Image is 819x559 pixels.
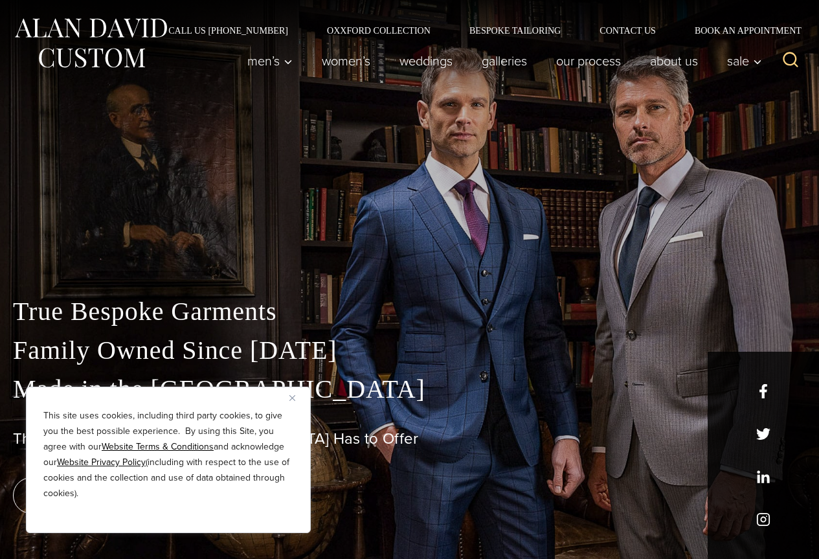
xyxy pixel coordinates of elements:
a: Book an Appointment [675,26,806,35]
a: weddings [385,48,467,74]
a: Galleries [467,48,542,74]
a: Website Privacy Policy [57,455,146,469]
button: View Search Form [775,45,806,76]
span: Men’s [247,54,293,67]
a: book an appointment [13,477,194,514]
a: Contact Us [580,26,675,35]
h1: The Best Custom Suits [GEOGRAPHIC_DATA] Has to Offer [13,429,806,448]
a: Women’s [308,48,385,74]
img: Alan David Custom [13,14,168,72]
a: Bespoke Tailoring [450,26,580,35]
nav: Secondary Navigation [149,26,806,35]
p: True Bespoke Garments Family Owned Since [DATE] Made in the [GEOGRAPHIC_DATA] [13,292,806,409]
p: This site uses cookies, including third party cookies, to give you the best possible experience. ... [43,408,293,501]
a: Our Process [542,48,636,74]
nav: Primary Navigation [233,48,769,74]
a: Call Us [PHONE_NUMBER] [149,26,308,35]
a: Oxxford Collection [308,26,450,35]
a: About Us [636,48,713,74]
button: Close [289,390,305,405]
img: Close [289,395,295,401]
span: Sale [727,54,762,67]
a: Website Terms & Conditions [102,440,214,453]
